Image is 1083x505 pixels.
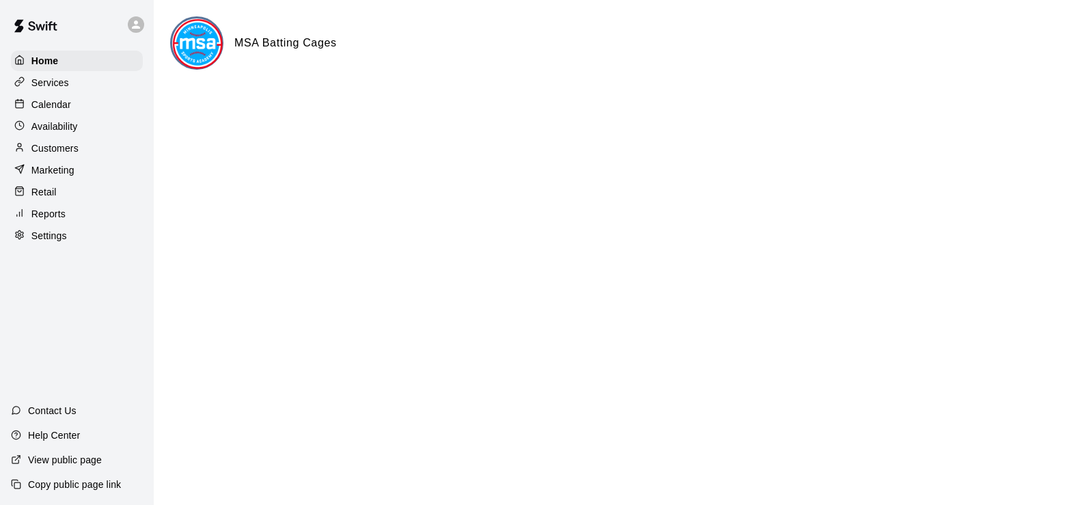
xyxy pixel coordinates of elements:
p: View public page [28,453,102,467]
p: Copy public page link [28,478,121,491]
p: Marketing [31,163,74,177]
a: Calendar [11,94,143,115]
a: Marketing [11,160,143,180]
a: Reports [11,204,143,224]
p: Services [31,76,69,90]
a: Retail [11,182,143,202]
p: Home [31,54,59,68]
a: Customers [11,138,143,159]
p: Help Center [28,428,80,442]
p: Reports [31,207,66,221]
p: Calendar [31,98,71,111]
p: Retail [31,185,57,199]
a: Settings [11,226,143,246]
a: Home [11,51,143,71]
a: Services [11,72,143,93]
p: Settings [31,229,67,243]
a: Availability [11,116,143,137]
h6: MSA Batting Cages [234,34,337,52]
img: MSA Batting Cages logo [172,18,223,70]
p: Availability [31,120,78,133]
p: Customers [31,141,79,155]
p: Contact Us [28,404,77,418]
